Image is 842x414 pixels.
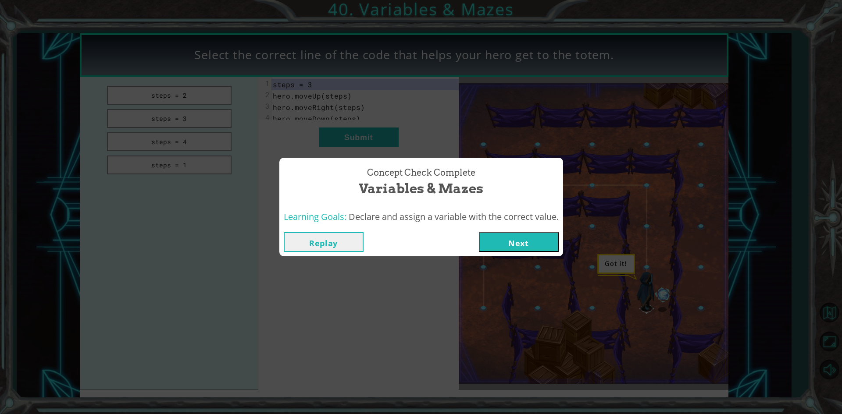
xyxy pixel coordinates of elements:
button: Next [479,232,559,252]
button: Replay [284,232,364,252]
span: Concept Check Complete [367,166,475,179]
span: Learning Goals: [284,211,346,223]
span: Variables & Mazes [359,179,483,198]
span: Declare and assign a variable with the correct value. [349,211,559,223]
